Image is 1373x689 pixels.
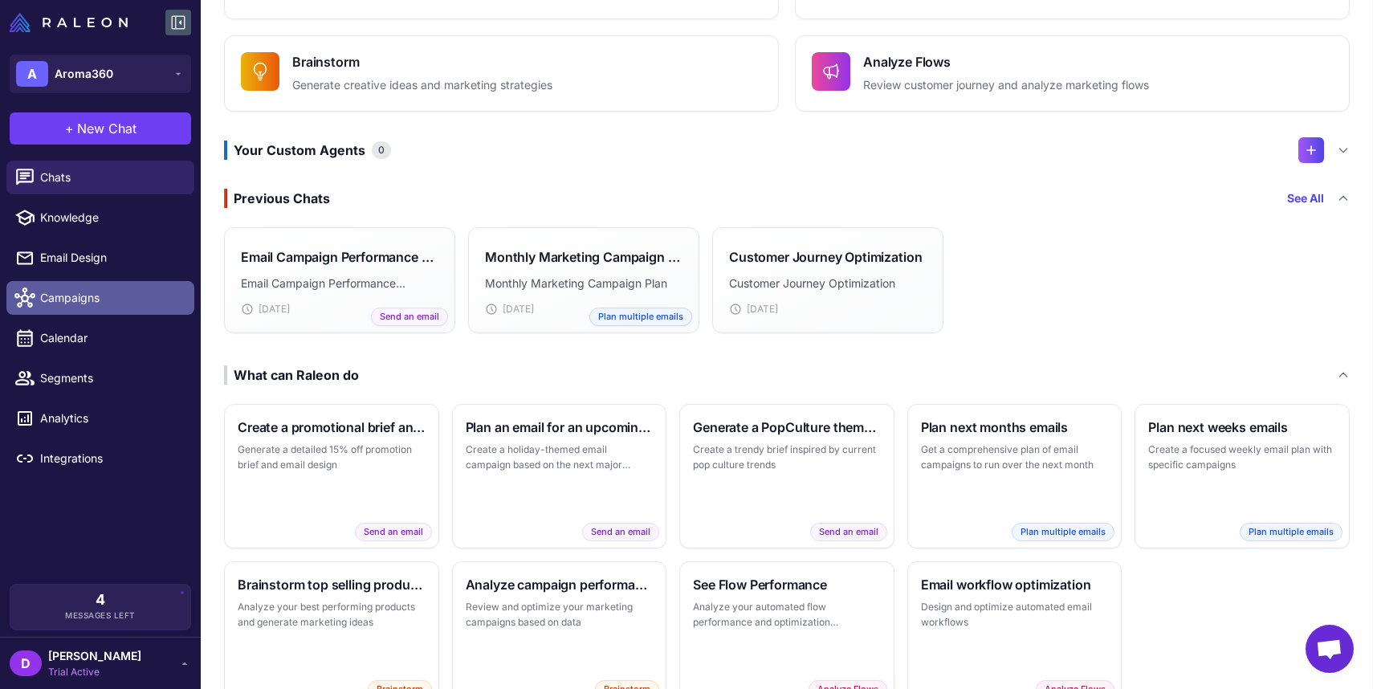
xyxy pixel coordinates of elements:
p: Generate creative ideas and marketing strategies [292,76,552,95]
a: Email Design [6,241,194,275]
button: Analyze FlowsReview customer journey and analyze marketing flows [795,35,1350,112]
span: Plan multiple emails [1012,523,1114,541]
span: Segments [40,369,181,387]
a: Knowledge [6,201,194,234]
div: [DATE] [729,302,927,316]
button: AAroma360 [10,55,191,93]
span: Send an email [371,308,448,326]
a: Integrations [6,442,194,475]
p: Generate a detailed 15% off promotion brief and email design [238,442,426,473]
span: Email Design [40,249,181,267]
span: Send an email [810,523,887,541]
button: BrainstormGenerate creative ideas and marketing strategies [224,35,779,112]
h3: Brainstorm top selling products [238,575,426,594]
span: 4 [96,593,105,607]
button: Create a promotional brief and emailGenerate a detailed 15% off promotion brief and email designS... [224,404,439,548]
h3: Email workflow optimization [921,575,1109,594]
div: Previous Chats [224,189,330,208]
span: New Chat [77,119,136,138]
p: Create a focused weekly email plan with specific campaigns [1148,442,1336,473]
div: Open chat [1306,625,1354,673]
a: Segments [6,361,194,395]
span: Plan multiple emails [589,308,692,326]
span: Integrations [40,450,181,467]
span: 0 [372,141,391,159]
span: Send an email [582,523,659,541]
span: Analytics [40,410,181,427]
p: Design and optimize automated email workflows [921,599,1109,630]
span: Send an email [355,523,432,541]
p: Analyze your best performing products and generate marketing ideas [238,599,426,630]
a: Calendar [6,321,194,355]
h3: Email Campaign Performance Analysis [241,247,438,267]
span: Chats [40,169,181,186]
button: Plan next months emailsGet a comprehensive plan of email campaigns to run over the next monthPlan... [907,404,1122,548]
button: Generate a PopCulture themed briefCreate a trendy brief inspired by current pop culture trendsSen... [679,404,894,548]
span: Calendar [40,329,181,347]
p: Create a holiday-themed email campaign based on the next major holiday [466,442,654,473]
span: Campaigns [40,289,181,307]
span: Trial Active [48,665,141,679]
p: Customer Journey Optimization [729,275,927,292]
h3: Plan an email for an upcoming holiday [466,418,654,437]
div: [DATE] [241,302,438,316]
span: Plan multiple emails [1240,523,1342,541]
button: +New Chat [10,112,191,145]
a: Campaigns [6,281,194,315]
span: [PERSON_NAME] [48,647,141,665]
h3: See Flow Performance [693,575,881,594]
button: Plan an email for an upcoming holidayCreate a holiday-themed email campaign based on the next maj... [452,404,667,548]
p: Create a trendy brief inspired by current pop culture trends [693,442,881,473]
span: + [65,119,74,138]
div: A [16,61,48,87]
p: Review customer journey and analyze marketing flows [863,76,1149,95]
a: Analytics [6,402,194,435]
span: Knowledge [40,209,181,226]
h3: Analyze campaign performance [466,575,654,594]
div: What can Raleon do [224,365,359,385]
h3: Create a promotional brief and email [238,418,426,437]
button: Plan next weeks emailsCreate a focused weekly email plan with specific campaignsPlan multiple emails [1135,404,1350,548]
div: D [10,650,42,676]
a: See All [1287,190,1324,207]
p: Get a comprehensive plan of email campaigns to run over the next month [921,442,1109,473]
span: Aroma360 [55,65,113,83]
h4: Analyze Flows [863,52,1149,71]
p: Email Campaign Performance Analysis [241,275,438,292]
a: Chats [6,161,194,194]
p: Review and optimize your marketing campaigns based on data [466,599,654,630]
span: Messages Left [65,609,136,622]
a: Raleon Logo [10,13,134,32]
h3: Your Custom Agents [224,141,391,160]
div: [DATE] [485,302,682,316]
h3: Plan next weeks emails [1148,418,1336,437]
h3: Monthly Marketing Campaign Plan [485,247,682,267]
img: Raleon Logo [10,13,128,32]
p: Analyze your automated flow performance and optimization opportunities [693,599,881,630]
h3: Generate a PopCulture themed brief [693,418,881,437]
p: Monthly Marketing Campaign Plan [485,275,682,292]
h4: Brainstorm [292,52,552,71]
h3: Customer Journey Optimization [729,247,922,267]
h3: Plan next months emails [921,418,1109,437]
